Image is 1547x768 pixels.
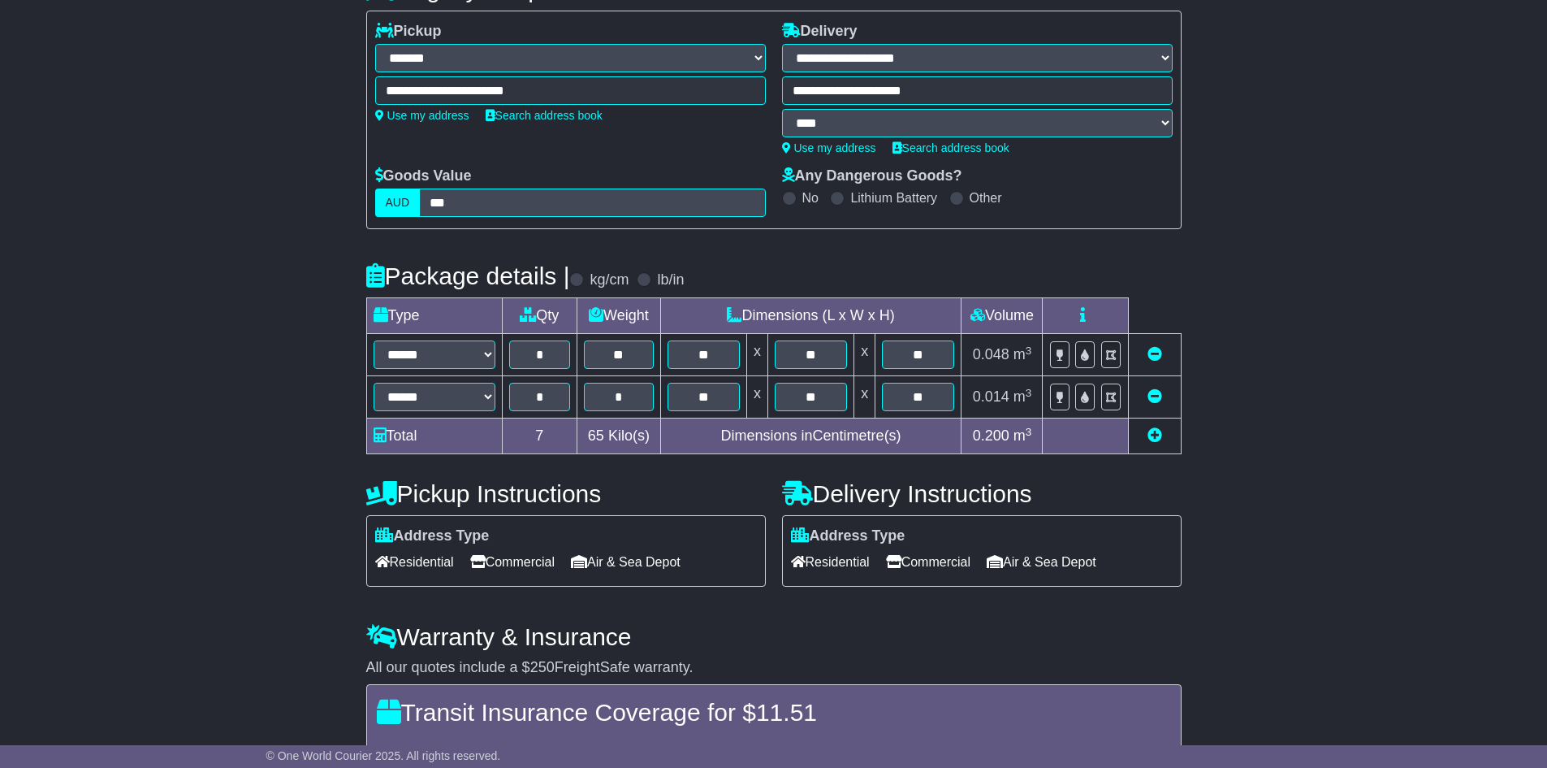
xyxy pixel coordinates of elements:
[366,623,1182,650] h4: Warranty & Insurance
[791,549,870,575] span: Residential
[470,549,555,575] span: Commercial
[375,189,421,217] label: AUD
[366,298,502,334] td: Type
[577,419,661,454] td: Kilo(s)
[850,190,937,206] label: Lithium Battery
[657,271,684,289] label: lb/in
[366,480,766,507] h4: Pickup Instructions
[366,659,1182,677] div: All our quotes include a $ FreightSafe warranty.
[987,549,1096,575] span: Air & Sea Depot
[802,190,819,206] label: No
[1013,346,1032,362] span: m
[502,298,577,334] td: Qty
[791,527,905,545] label: Address Type
[530,659,555,675] span: 250
[782,141,876,154] a: Use my address
[756,699,817,726] span: 11.51
[266,749,501,762] span: © One World Courier 2025. All rights reserved.
[746,334,767,376] td: x
[854,376,875,419] td: x
[970,190,1002,206] label: Other
[782,167,962,185] label: Any Dangerous Goods?
[782,23,858,41] label: Delivery
[571,549,681,575] span: Air & Sea Depot
[660,298,961,334] td: Dimensions (L x W x H)
[502,419,577,454] td: 7
[660,419,961,454] td: Dimensions in Centimetre(s)
[1147,346,1162,362] a: Remove this item
[1026,426,1032,438] sup: 3
[1013,388,1032,405] span: m
[973,388,1009,405] span: 0.014
[366,419,502,454] td: Total
[782,480,1182,507] h4: Delivery Instructions
[366,263,570,289] h4: Package details |
[486,109,603,122] a: Search address book
[590,271,629,289] label: kg/cm
[1026,345,1032,357] sup: 3
[892,141,1009,154] a: Search address book
[973,427,1009,444] span: 0.200
[375,167,472,185] label: Goods Value
[1013,427,1032,444] span: m
[1026,387,1032,399] sup: 3
[375,109,469,122] a: Use my address
[1147,427,1162,444] a: Add new item
[886,549,970,575] span: Commercial
[375,527,490,545] label: Address Type
[973,346,1009,362] span: 0.048
[375,549,454,575] span: Residential
[961,298,1043,334] td: Volume
[588,427,604,444] span: 65
[854,334,875,376] td: x
[1147,388,1162,405] a: Remove this item
[375,23,442,41] label: Pickup
[577,298,661,334] td: Weight
[746,376,767,419] td: x
[377,699,1171,726] h4: Transit Insurance Coverage for $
